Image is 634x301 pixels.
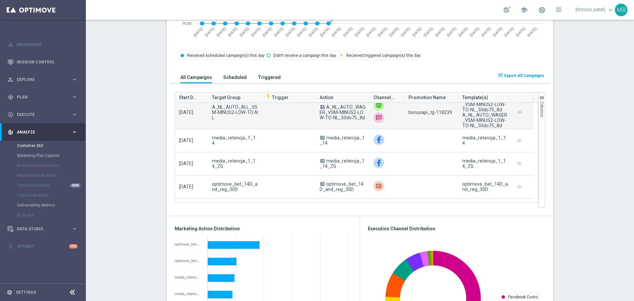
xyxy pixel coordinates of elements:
div: optimove_bet_14D_and_reg_30D [462,181,508,192]
div: A_NL_AUTO_WAGER_VSM-MINUS2-LOW-TO-NL_50do75_8d [462,96,508,112]
span: Template(s) [462,91,488,104]
span: optimove_bet_14D_and_reg_30D [212,181,258,192]
span: Start Date [179,91,199,104]
span: Trigger [266,95,289,100]
span: A_NL_AUTO_ALL_VSM-MINUS2-LOW-TO-NL [212,104,258,120]
text: [DATE] [377,26,388,37]
button: equalizer Dashboard [7,42,78,47]
text: [DATE] [400,26,411,37]
div: Dashboard [8,36,78,53]
text: [DATE] [457,26,468,37]
text: Received scheduled campaign(s) this day [187,53,264,58]
button: track_changes Analyze keyboard_arrow_right [7,130,78,135]
div: Mission Control [8,53,78,71]
div: media_retencja_1_14 [175,275,203,279]
span: A [320,159,325,163]
span: Export All Campaigns [504,73,544,78]
span: A [320,182,325,186]
button: play_circle_outline Execute keyboard_arrow_right [7,112,78,117]
text: [DATE] [239,26,250,37]
span: Analyze [17,130,71,134]
text: [DATE] [250,26,261,37]
i: keyboard_arrow_right [71,226,78,232]
i: flash_on [266,94,271,99]
img: Facebook Custom Audience [373,134,384,145]
div: Data Studio [8,226,71,232]
text: [DATE] [193,26,203,37]
span: media_retencja_1_14 [320,135,365,146]
span: [DATE] [179,161,193,166]
text: [DATE] [492,26,503,37]
span: A_NL_AUTO_WAGER_VSM-MINUS2-LOW-TO-NL_50do75_8d [320,104,366,120]
button: Triggered [256,71,282,83]
span: Channel(s) [373,91,395,104]
text: Didn't receive a campaign this day [273,53,336,58]
div: Marketing Plan Explorer [17,151,85,161]
div: Optibot [8,238,78,255]
text: [DATE] [411,26,422,37]
div: NEW [70,183,81,188]
h3: Execution Channel Distribution [368,226,545,232]
div: Deliverability Metrics [17,200,85,210]
text: [DATE] [469,26,480,37]
span: A [320,136,325,140]
span: Plan [17,95,71,99]
text: [DATE] [515,26,526,37]
img: Private message [373,100,384,111]
text: [DATE] [446,26,457,37]
a: Deliverability Metrics [17,203,69,208]
span: Columns [540,101,544,117]
h3: All Campaigns [180,74,212,80]
button: Mission Control [7,59,78,65]
button: All Campaigns [179,71,214,83]
div: Customer 360 [17,141,85,151]
i: keyboard_arrow_right [71,111,78,118]
button: lightbulb Optibot +10 [7,244,78,249]
text: [DATE] [227,26,238,37]
text: [DATE] [527,26,538,37]
span: bonusapi_tg-118239 [408,110,452,115]
span: media_retencja_1_14_ZG [320,158,365,169]
div: MB [615,4,627,16]
img: Facebook Custom Audience [373,158,384,168]
text: [DATE] [273,26,284,37]
i: gps_fixed [8,94,14,100]
button: person_search Explore keyboard_arrow_right [7,77,78,82]
span: A [320,105,325,109]
img: Criteo [373,181,384,191]
div: optimove_bet_14D_and_reg_30D [175,259,203,263]
span: Explore [17,78,71,82]
text: [DATE] [504,26,514,37]
text: [DATE] [204,26,215,37]
span: [DATE] [179,110,193,115]
text: [DATE] [216,26,227,37]
div: Explore [8,77,71,83]
text: [DATE] [365,26,376,37]
i: settings [7,289,13,295]
span: Action [320,91,334,104]
text: [DATE] [435,26,445,37]
i: person_search [8,77,14,83]
i: keyboard_arrow_right [71,94,78,100]
i: open_in_browser [498,73,503,78]
div: media_retencja_1_14_ZG [175,292,203,296]
text: PLN0 [182,21,192,25]
i: keyboard_arrow_right [71,76,78,83]
div: BI Studio [17,210,85,220]
span: media_retencja_1_14_ZG [212,158,258,169]
i: play_circle_outline [8,112,14,118]
button: Scheduled [222,71,248,83]
div: Plan [8,94,71,100]
text: [DATE] [423,26,434,37]
a: Optibot [17,238,69,255]
span: Execute [17,113,71,117]
span: school [520,6,528,14]
i: track_changes [8,129,14,135]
